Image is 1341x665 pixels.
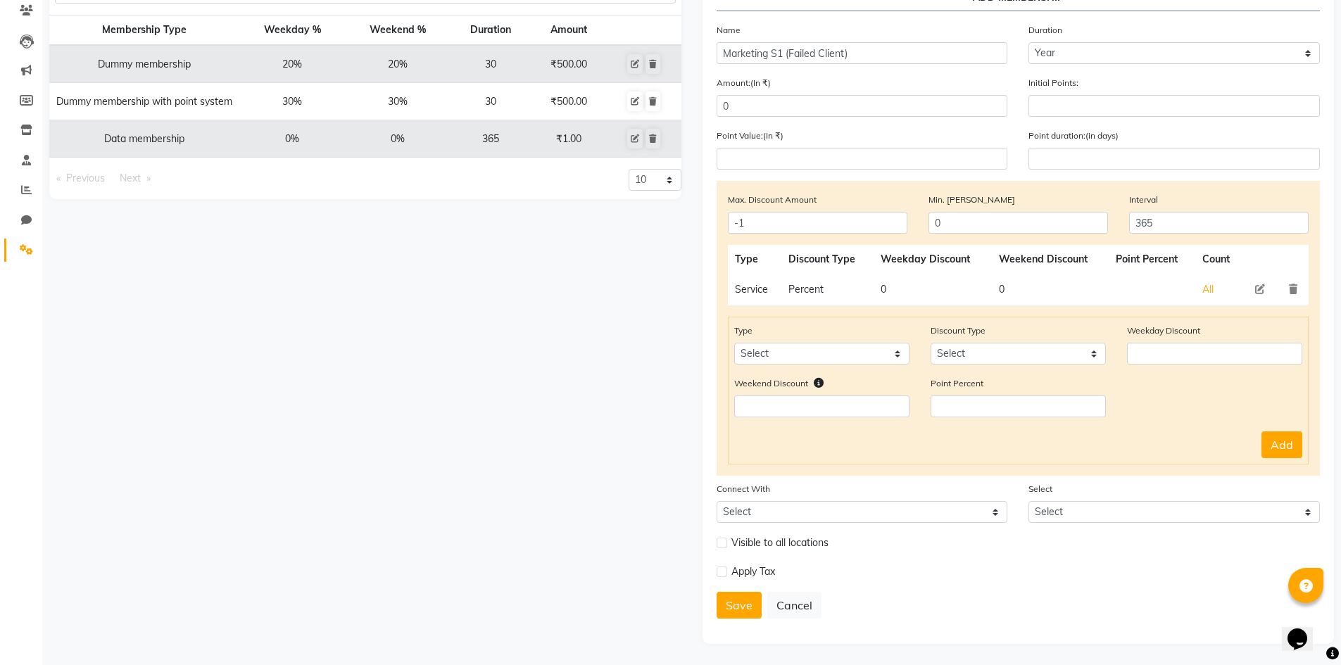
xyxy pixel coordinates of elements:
label: Type [734,324,753,337]
label: Amount:(In ₹) [717,77,771,89]
td: 0% [239,120,345,158]
td: 365 [450,120,531,158]
label: Max. Discount Amount [728,194,817,206]
span: Next [120,172,141,184]
td: 30 [450,45,531,83]
th: Discount Type [781,245,874,274]
label: Point duration:(in days) [1028,129,1119,142]
label: Initial Points: [1028,77,1078,89]
td: Percent [781,274,874,305]
label: Name [717,24,741,37]
th: Count [1195,245,1242,274]
td: ₹500.00 [531,45,607,83]
span: Apply Tax [731,564,775,579]
th: Weekend % [345,15,450,46]
th: Type [728,245,781,274]
td: Dummy membership [49,45,239,83]
th: Weekday Discount [874,245,992,274]
th: Point Percent [1109,245,1195,274]
button: Save [717,592,762,619]
label: Discount Type [931,324,986,337]
td: 30% [345,83,450,120]
td: 20% [239,45,345,83]
button: Add [1261,431,1302,458]
td: ₹500.00 [531,83,607,120]
th: Weekend Discount [992,245,1109,274]
span: All [1202,283,1214,296]
td: 30% [239,83,345,120]
span: Previous [66,172,105,184]
label: Min. [PERSON_NAME] [928,194,1015,206]
label: Weekend Discount [734,377,808,390]
label: Weekday Discount [1127,324,1200,337]
th: Duration [450,15,531,46]
label: Interval [1129,194,1158,206]
th: Weekday % [239,15,345,46]
td: 30 [450,83,531,120]
td: 0 [874,274,992,305]
td: Data membership [49,120,239,158]
nav: Pagination [49,169,355,188]
label: Point Percent [931,377,983,390]
label: Connect With [717,483,770,495]
td: Dummy membership with point system [49,83,239,120]
td: 0% [345,120,450,158]
td: 0 [992,274,1109,305]
td: 20% [345,45,450,83]
td: ₹1.00 [531,120,607,158]
label: Point Value:(In ₹) [717,129,783,142]
button: Cancel [767,592,821,619]
label: Duration [1028,24,1062,37]
th: Amount [531,15,607,46]
span: Visible to all locations [731,536,829,550]
td: Service [728,274,781,305]
th: Membership Type [49,15,239,46]
label: Select [1028,483,1052,495]
iframe: chat widget [1282,609,1327,651]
